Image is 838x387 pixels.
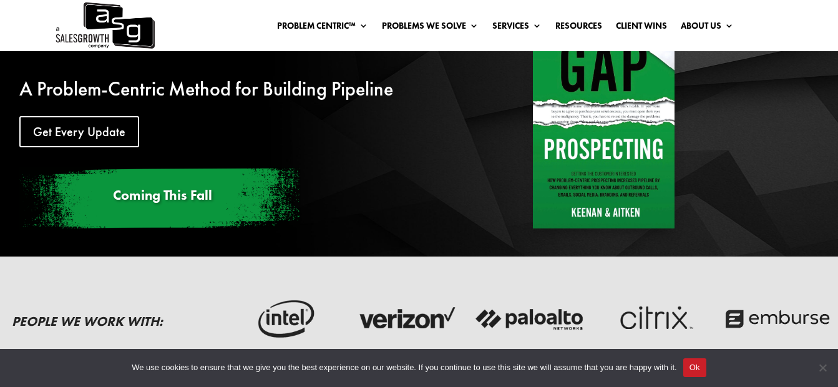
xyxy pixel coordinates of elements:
[474,296,585,341] img: palato-networks-logo-dark
[683,358,706,377] button: Ok
[616,21,667,35] a: Client Wins
[492,21,542,35] a: Services
[227,296,338,341] img: intel-logo-dark
[132,361,676,374] span: We use cookies to ensure that we give you the best experience on our website. If you continue to ...
[533,16,675,228] img: Gap Prospecting - Coming This Fall
[721,296,832,341] img: emburse-logo-dark
[681,21,734,35] a: About Us
[816,361,829,374] span: No
[598,296,709,341] img: critix-logo-dark
[555,21,602,35] a: Resources
[113,186,212,204] span: Coming This Fall
[19,82,433,97] div: A Problem-Centric Method for Building Pipeline
[382,21,479,35] a: Problems We Solve
[277,21,368,35] a: Problem Centric™
[19,116,139,147] a: Get Every Update
[351,296,462,341] img: verizon-logo-dark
